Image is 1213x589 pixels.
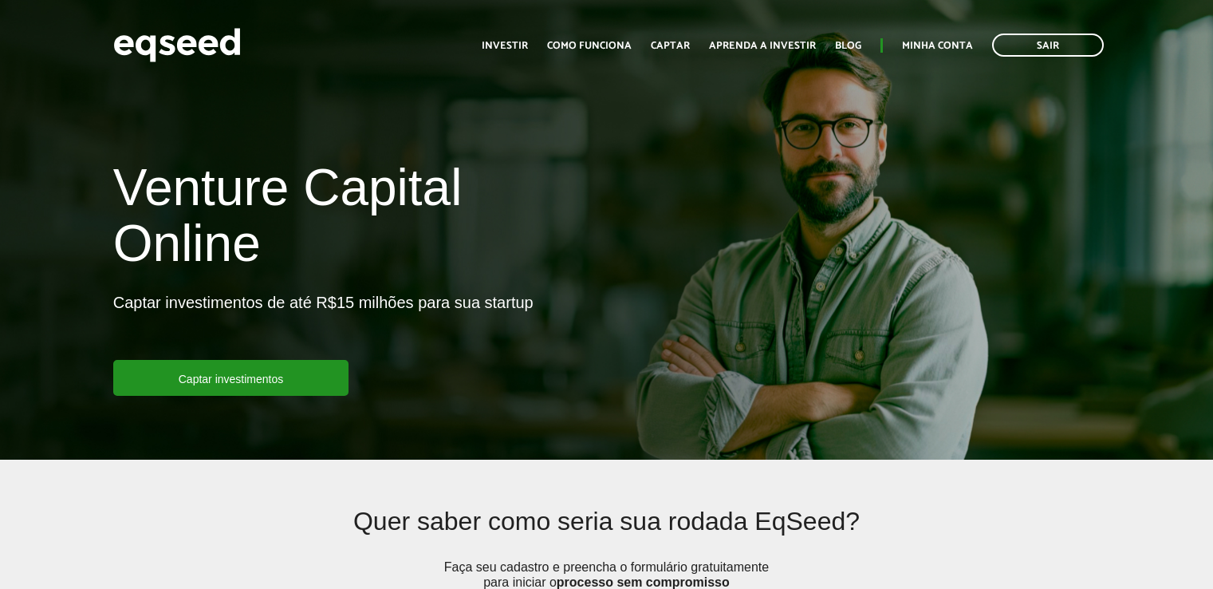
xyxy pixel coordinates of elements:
a: Sair [992,34,1104,57]
img: EqSeed [113,24,241,66]
a: Captar investimentos [113,360,349,396]
h1: Venture Capital Online [113,160,595,280]
a: Como funciona [547,41,632,51]
strong: processo sem compromisso [557,575,730,589]
h2: Quer saber como seria sua rodada EqSeed? [215,508,999,559]
a: Minha conta [902,41,973,51]
a: Blog [835,41,861,51]
a: Aprenda a investir [709,41,816,51]
a: Investir [482,41,528,51]
a: Captar [651,41,690,51]
p: Captar investimentos de até R$15 milhões para sua startup [113,293,534,360]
